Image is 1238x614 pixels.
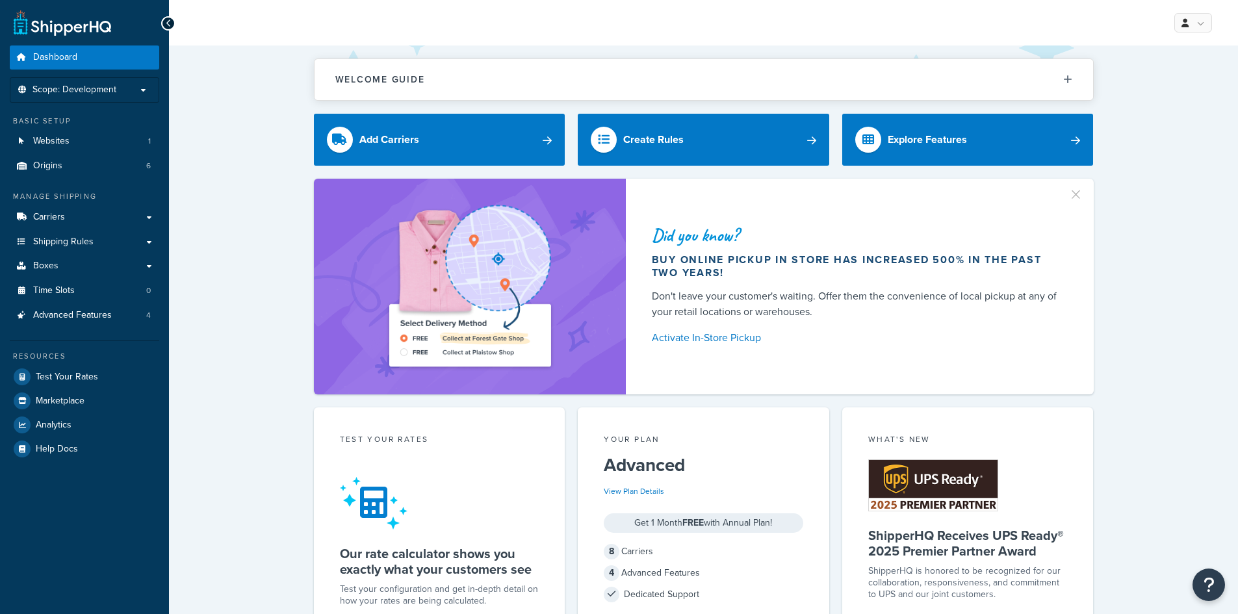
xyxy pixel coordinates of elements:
div: Resources [10,351,159,362]
p: ShipperHQ is honored to be recognized for our collaboration, responsiveness, and commitment to UP... [868,565,1068,600]
span: Scope: Development [32,84,116,96]
a: Activate In-Store Pickup [652,329,1063,347]
span: Test Your Rates [36,372,98,383]
li: Advanced Features [10,303,159,327]
span: Carriers [33,212,65,223]
button: Welcome Guide [315,59,1093,100]
div: Dedicated Support [604,585,803,604]
span: Advanced Features [33,310,112,321]
div: Carriers [604,543,803,561]
span: 8 [604,544,619,559]
span: Dashboard [33,52,77,63]
div: Manage Shipping [10,191,159,202]
span: Websites [33,136,70,147]
div: Explore Features [888,131,967,149]
li: Time Slots [10,279,159,303]
a: View Plan Details [604,485,664,497]
span: Time Slots [33,285,75,296]
li: Websites [10,129,159,153]
a: Analytics [10,413,159,437]
strong: FREE [682,516,704,530]
a: Dashboard [10,45,159,70]
h2: Welcome Guide [335,75,425,84]
div: Get 1 Month with Annual Plan! [604,513,803,533]
h5: ShipperHQ Receives UPS Ready® 2025 Premier Partner Award [868,528,1068,559]
span: 6 [146,160,151,172]
div: Basic Setup [10,116,159,127]
a: Origins6 [10,154,159,178]
h5: Our rate calculator shows you exactly what your customers see [340,546,539,577]
div: Your Plan [604,433,803,448]
a: Test Your Rates [10,365,159,389]
a: Marketplace [10,389,159,413]
div: Test your configuration and get in-depth detail on how your rates are being calculated. [340,583,539,607]
a: Time Slots0 [10,279,159,303]
span: Origins [33,160,62,172]
a: Explore Features [842,114,1094,166]
a: Advanced Features4 [10,303,159,327]
span: Boxes [33,261,58,272]
span: Marketplace [36,396,84,407]
span: Analytics [36,420,71,431]
img: ad-shirt-map-b0359fc47e01cab431d101c4b569394f6a03f54285957d908178d52f29eb9668.png [352,198,587,375]
span: Help Docs [36,444,78,455]
li: Origins [10,154,159,178]
span: 4 [604,565,619,581]
div: Advanced Features [604,564,803,582]
div: Create Rules [623,131,684,149]
div: Test your rates [340,433,539,448]
span: 4 [146,310,151,321]
div: Buy online pickup in store has increased 500% in the past two years! [652,253,1063,279]
div: Add Carriers [359,131,419,149]
button: Open Resource Center [1193,569,1225,601]
a: Create Rules [578,114,829,166]
a: Websites1 [10,129,159,153]
a: Add Carriers [314,114,565,166]
h5: Advanced [604,455,803,476]
a: Help Docs [10,437,159,461]
span: Shipping Rules [33,237,94,248]
span: 1 [148,136,151,147]
a: Carriers [10,205,159,229]
div: Don't leave your customer's waiting. Offer them the convenience of local pickup at any of your re... [652,288,1063,320]
a: Shipping Rules [10,230,159,254]
span: 0 [146,285,151,296]
div: Did you know? [652,226,1063,244]
a: Boxes [10,254,159,278]
div: What's New [868,433,1068,448]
